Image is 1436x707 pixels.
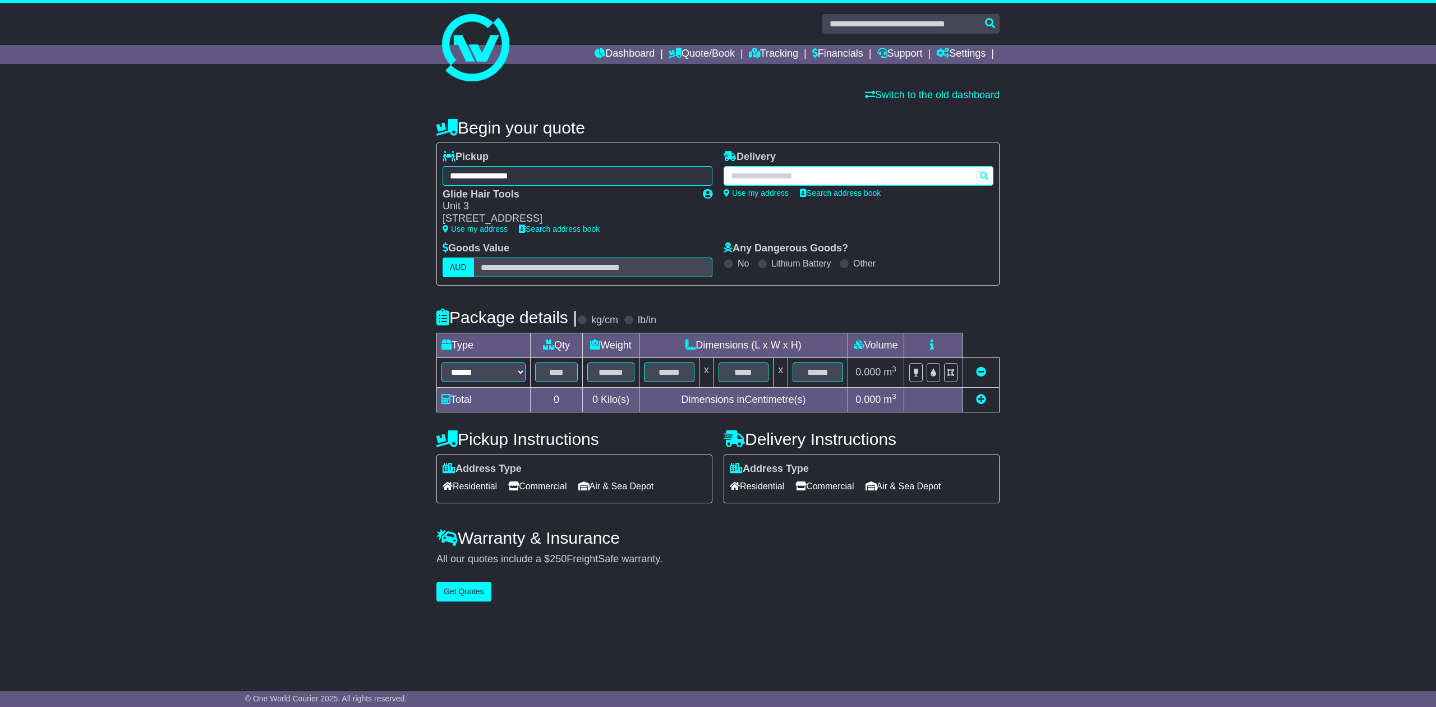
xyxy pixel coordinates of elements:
label: Pickup [443,151,489,163]
label: AUD [443,258,474,277]
span: © One World Courier 2025. All rights reserved. [245,694,407,703]
typeahead: Please provide city [724,166,993,186]
a: Quote/Book [669,45,735,64]
label: Other [853,258,876,269]
a: Add new item [976,394,986,405]
label: Address Type [443,463,522,475]
label: Goods Value [443,242,509,255]
a: Remove this item [976,366,986,378]
h4: Warranty & Insurance [436,529,1000,547]
td: Dimensions in Centimetre(s) [639,387,848,412]
span: m [883,366,896,378]
td: x [699,357,714,387]
h4: Begin your quote [436,118,1000,137]
a: Use my address [443,224,508,233]
span: 0 [592,394,598,405]
label: Address Type [730,463,809,475]
td: x [774,357,788,387]
a: Search address book [519,224,600,233]
h4: Delivery Instructions [724,430,1000,448]
span: Commercial [508,478,567,495]
h4: Package details | [436,308,577,327]
td: Kilo(s) [583,387,639,412]
td: 0 [531,387,583,412]
label: Delivery [724,151,776,163]
td: Type [437,333,531,357]
span: 0.000 [855,394,881,405]
span: 0.000 [855,366,881,378]
span: Residential [730,478,784,495]
a: Switch to the old dashboard [865,89,1000,100]
td: Weight [583,333,639,357]
a: Settings [936,45,986,64]
a: Financials [812,45,863,64]
sup: 3 [892,365,896,373]
div: All our quotes include a $ FreightSafe warranty. [436,553,1000,566]
a: Use my address [724,189,789,198]
td: Dimensions (L x W x H) [639,333,848,357]
a: Search address book [800,189,881,198]
label: No [738,258,749,269]
td: Qty [531,333,583,357]
a: Tracking [749,45,798,64]
label: Any Dangerous Goods? [724,242,848,255]
label: Lithium Battery [771,258,831,269]
span: m [883,394,896,405]
td: Total [437,387,531,412]
span: 250 [550,553,567,564]
span: Residential [443,478,497,495]
div: Glide Hair Tools [443,189,692,201]
span: Air & Sea Depot [866,478,941,495]
div: [STREET_ADDRESS] [443,213,692,225]
button: Get Quotes [436,582,491,602]
div: Unit 3 [443,200,692,213]
a: Dashboard [595,45,655,64]
h4: Pickup Instructions [436,430,712,448]
label: kg/cm [591,314,618,327]
span: Air & Sea Depot [578,478,654,495]
label: lb/in [638,314,656,327]
span: Commercial [795,478,854,495]
a: Support [877,45,923,64]
td: Volume [848,333,904,357]
sup: 3 [892,392,896,401]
